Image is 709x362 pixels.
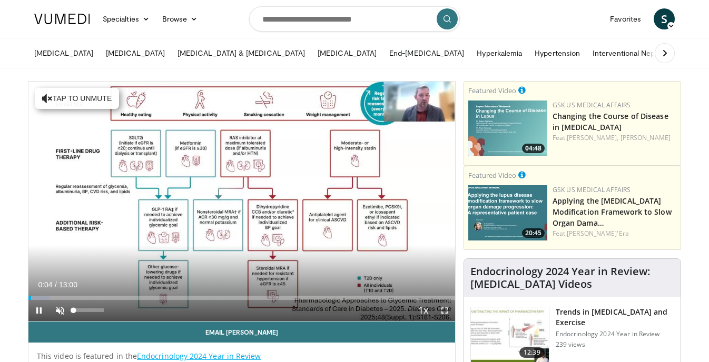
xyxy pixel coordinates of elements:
a: Email [PERSON_NAME] [28,321,455,343]
span: 0:04 [38,280,52,289]
a: Hypertension [528,43,586,64]
a: [PERSON_NAME], [567,133,618,142]
a: S [654,8,675,29]
a: Applying the [MEDICAL_DATA] Modification Framework to Slow Organ Dama… [553,196,672,228]
p: This video is featured in the [37,351,447,361]
div: Volume Level [73,308,103,312]
a: Favorites [604,8,647,29]
input: Search topics, interventions [249,6,460,32]
a: End-[MEDICAL_DATA] [383,43,470,64]
button: Tap to unmute [35,88,119,109]
a: Changing the Course of Disease in [MEDICAL_DATA] [553,111,668,132]
p: 239 views [556,340,585,349]
button: Unmute [50,300,71,321]
img: 9b11da17-84cb-43c8-bb1f-86317c752f50.png.150x105_q85_crop-smart_upscale.jpg [468,185,547,240]
img: 246990b5-c4c2-40f8-8a45-5ba11c19498c.150x105_q85_crop-smart_upscale.jpg [471,307,549,362]
img: 617c1126-5952-44a1-b66c-75ce0166d71c.png.150x105_q85_crop-smart_upscale.jpg [468,100,547,156]
a: Interventional Nephrology [586,43,686,64]
small: Featured Video [468,86,516,95]
a: 20:45 [468,185,547,240]
a: 04:48 [468,100,547,156]
span: / [55,280,57,289]
div: Feat. [553,133,676,143]
a: Browse [156,8,204,29]
small: Featured Video [468,170,516,180]
button: Pause [28,300,50,321]
button: Fullscreen [434,300,455,321]
img: VuMedi Logo [34,14,90,24]
span: 13:00 [59,280,77,289]
a: Hyperkalemia [470,43,528,64]
span: 12:39 [519,347,545,358]
video-js: Video Player [28,82,455,321]
span: 04:48 [522,144,545,153]
h3: Trends in [MEDICAL_DATA] and Exercise [556,307,674,328]
a: [MEDICAL_DATA] [28,43,100,64]
button: Playback Rate [413,300,434,321]
a: [PERSON_NAME]'Era [567,229,629,238]
a: [MEDICAL_DATA] [100,43,171,64]
span: 20:45 [522,228,545,238]
div: Progress Bar [28,296,455,300]
a: GSK US Medical Affairs [553,185,631,194]
a: [MEDICAL_DATA] [311,43,383,64]
a: [MEDICAL_DATA] & [MEDICAL_DATA] [171,43,311,64]
p: Endocrinology 2024 Year in Review [556,330,674,338]
a: [PERSON_NAME] [621,133,671,142]
h4: Endocrinology 2024 Year in Review: [MEDICAL_DATA] Videos [470,265,674,290]
a: Endocrinology 2024 Year in Review [137,351,261,361]
a: GSK US Medical Affairs [553,100,631,109]
div: Feat. [553,229,676,238]
a: Specialties [96,8,156,29]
